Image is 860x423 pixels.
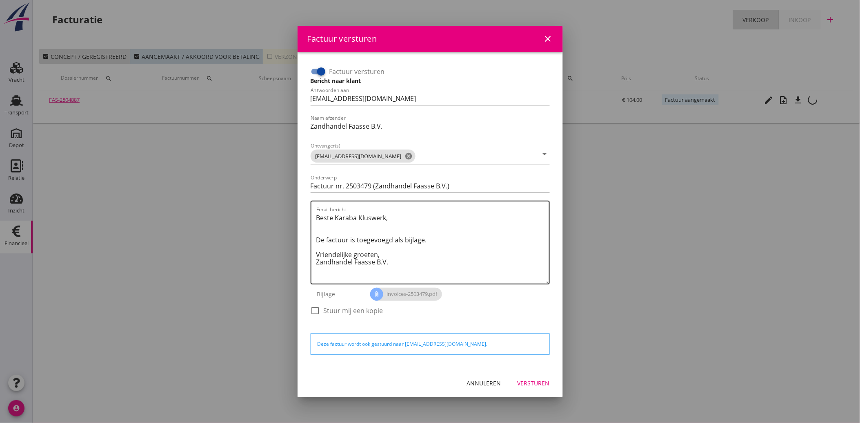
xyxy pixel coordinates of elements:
div: Bijlage [311,284,371,304]
input: Ontvanger(s) [417,150,538,163]
label: Factuur versturen [329,67,385,76]
button: Annuleren [460,376,508,391]
i: cancel [405,152,413,160]
label: Stuur mij een kopie [324,307,383,315]
div: Factuur versturen [307,33,377,45]
i: arrow_drop_down [540,149,550,159]
div: Deze factuur wordt ook gestuurd naar [EMAIL_ADDRESS][DOMAIN_NAME]. [318,340,543,348]
i: attach_file [370,288,383,301]
span: [EMAIL_ADDRESS][DOMAIN_NAME] [311,150,416,163]
button: Versturen [511,376,556,391]
textarea: Email bericht [316,211,549,284]
h3: Bericht naar klant [311,76,550,85]
span: invoices-2503479.pdf [370,288,442,301]
div: Annuleren [467,379,501,387]
div: Versturen [518,379,550,387]
input: Onderwerp [311,179,550,192]
input: Antwoorden aan [311,92,550,105]
i: close [543,34,553,44]
input: Naam afzender [311,120,550,133]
